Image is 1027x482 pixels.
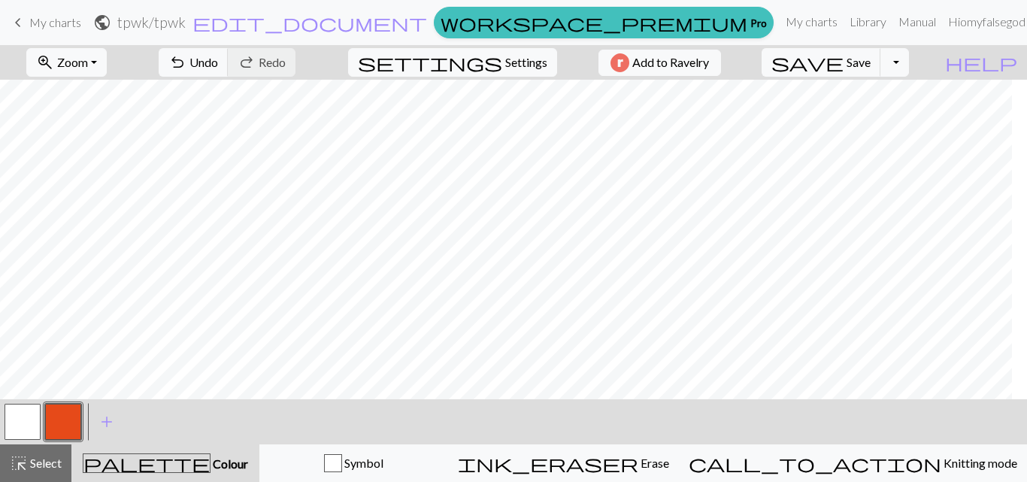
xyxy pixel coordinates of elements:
[610,53,629,72] img: Ravelry
[93,12,111,33] span: public
[638,456,669,470] span: Erase
[159,48,229,77] button: Undo
[689,453,941,474] span: call_to_action
[847,55,871,69] span: Save
[844,7,892,37] a: Library
[945,52,1017,73] span: help
[9,10,81,35] a: My charts
[892,7,942,37] a: Manual
[441,12,747,33] span: workspace_premium
[211,456,248,471] span: Colour
[598,50,721,76] button: Add to Ravelry
[771,52,844,73] span: save
[98,411,116,432] span: add
[28,456,62,470] span: Select
[189,55,218,69] span: Undo
[434,7,774,38] a: Pro
[448,444,679,482] button: Erase
[83,453,210,474] span: palette
[259,444,448,482] button: Symbol
[762,48,881,77] button: Save
[192,12,427,33] span: edit_document
[505,53,547,71] span: Settings
[632,53,709,72] span: Add to Ravelry
[36,52,54,73] span: zoom_in
[342,456,383,470] span: Symbol
[168,52,186,73] span: undo
[10,453,28,474] span: highlight_alt
[348,48,557,77] button: SettingsSettings
[57,55,88,69] span: Zoom
[679,444,1027,482] button: Knitting mode
[358,52,502,73] span: settings
[29,15,81,29] span: My charts
[358,53,502,71] i: Settings
[9,12,27,33] span: keyboard_arrow_left
[780,7,844,37] a: My charts
[117,14,186,31] h2: tpwk / tpwk
[26,48,107,77] button: Zoom
[941,456,1017,470] span: Knitting mode
[71,444,259,482] button: Colour
[458,453,638,474] span: ink_eraser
